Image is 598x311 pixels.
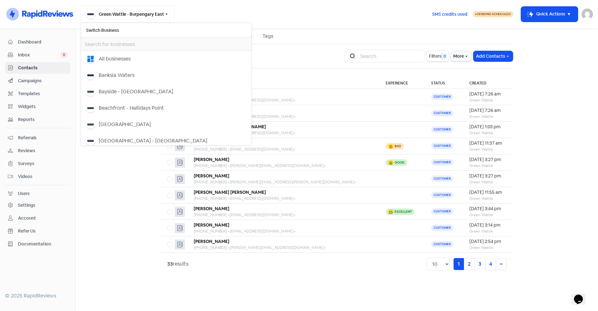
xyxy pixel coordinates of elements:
[81,116,251,133] button: [GEOGRAPHIC_DATA]
[99,104,164,112] div: Beachfront - Hallidays Point
[5,132,70,144] a: Referrals
[429,53,442,60] span: Filters
[194,212,373,218] div: [PHONE_NUMBER] <[EMAIL_ADDRESS][DOMAIN_NAME]>
[194,222,229,228] b: [PERSON_NAME]
[5,292,70,300] div: © 2025 RapidReviews
[469,228,507,234] div: Green Wattle
[194,206,229,211] b: [PERSON_NAME]
[5,188,70,199] a: Users
[356,50,425,62] input: Search
[194,196,373,201] div: [PHONE_NUMBER] <[EMAIL_ADDRESS][DOMAIN_NAME]>
[496,258,507,270] a: Next
[431,159,453,165] span: Customer
[18,52,61,58] span: Inbox
[194,245,373,251] div: [PHONE_NUMBER] <[PERSON_NAME][EMAIL_ADDRESS][DOMAIN_NAME]>
[5,36,70,48] a: Dashboard
[431,192,453,198] span: Customer
[469,91,507,97] div: [DATE] 7:26 am
[194,157,229,162] b: [PERSON_NAME]
[469,97,507,103] div: Green Wattle
[5,158,70,170] a: Surveys
[167,261,173,267] strong: 33
[18,215,36,222] div: Account
[5,62,70,74] a: Contacts
[194,97,373,103] div: [PHONE_NUMBER] <[EMAIL_ADDRESS][DOMAIN_NAME]>
[379,76,425,89] th: Experience
[463,76,513,89] th: Created
[469,163,507,169] div: Green Wattle
[469,196,507,201] div: Green Wattle
[99,72,134,79] div: Banksia Waters
[469,212,507,218] div: Green Wattle
[194,130,373,136] div: [PHONE_NUMBER] <[EMAIL_ADDRESS][DOMAIN_NAME]>
[469,222,507,228] div: [DATE] 3:14 pm
[5,212,70,224] a: Account
[18,78,67,84] span: Campaigns
[572,286,592,305] iframe: chat widget
[18,90,67,97] span: Templates
[18,228,67,234] span: Refer Us
[18,65,67,71] span: Contacts
[469,107,507,114] div: [DATE] 7:26 am
[18,241,67,247] span: Documentation
[469,124,507,130] div: [DATE] 1:03 pm
[81,6,174,23] button: Green Wattle - Burpengary East
[464,258,475,270] a: 2
[81,84,251,100] button: Bayside - [GEOGRAPHIC_DATA]
[18,39,67,45] span: Dashboard
[469,245,507,251] div: Green Wattle
[194,114,373,119] div: [PHONE_NUMBER] <[EMAIL_ADDRESS][DOMAIN_NAME]>
[521,7,578,22] button: Quick Actions
[99,137,207,145] div: [GEOGRAPHIC_DATA] - [GEOGRAPHIC_DATA]
[18,202,35,209] div: Settings
[61,52,67,58] span: 0
[431,143,453,149] span: Customer
[5,114,70,125] a: Reports
[81,133,251,149] button: [GEOGRAPHIC_DATA] - [GEOGRAPHIC_DATA]
[431,241,453,247] span: Customer
[431,126,453,133] span: Customer
[18,190,30,197] div: Users
[469,189,507,196] div: [DATE] 11:55 am
[395,161,405,164] div: Good
[194,147,373,152] div: [PHONE_NUMBER] <[EMAIL_ADDRESS][DOMAIN_NAME]>
[485,258,496,270] a: 4
[431,225,453,231] span: Customer
[474,258,485,270] a: 3
[5,88,70,100] a: Templates
[469,156,507,163] div: [DATE] 3:27 pm
[432,11,467,18] span: SMS credits used
[431,110,453,116] span: Customer
[5,171,70,182] a: Videos
[469,205,507,212] div: [DATE] 3:44 pm
[431,94,453,100] span: Customer
[18,135,67,141] span: Referrals
[582,9,593,20] img: User
[426,51,449,61] button: Filters0
[194,179,373,185] div: [PHONE_NUMBER] <[PERSON_NAME][EMAIL_ADDRESS][PERSON_NAME][DOMAIN_NAME]>
[81,38,251,50] input: Search for businesses
[500,261,502,267] span: »
[99,55,131,63] div: All businesses
[454,258,464,270] a: 1
[431,176,453,182] span: Customer
[469,238,507,245] div: [DATE] 2:54 pm
[469,130,507,136] div: Green Wattle
[81,67,251,84] button: Banksia Waters
[81,51,251,67] button: All businesses
[18,116,67,123] span: Reports
[18,160,67,167] span: Surveys
[425,76,463,89] th: Status
[194,189,266,195] b: [PERSON_NAME] [PERSON_NAME]
[5,238,70,250] a: Documentation
[442,53,446,60] span: 0
[431,208,453,215] span: Customer
[427,10,473,17] a: SMS credits used
[81,100,251,116] button: Beachfront - Hallidays Point
[469,179,507,185] div: Green Wattle
[99,88,173,95] div: Bayside - [GEOGRAPHIC_DATA]
[395,145,401,148] div: Bad
[18,173,67,180] span: Videos
[395,210,412,213] div: Excellent
[451,51,472,61] button: More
